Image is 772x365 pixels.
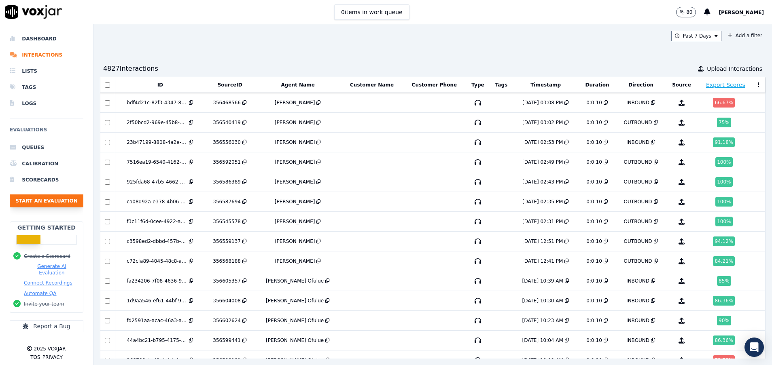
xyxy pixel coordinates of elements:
[275,218,315,225] div: [PERSON_NAME]
[522,198,563,205] div: [DATE] 02:35 PM
[713,296,735,306] div: 86.36 %
[275,139,315,146] div: [PERSON_NAME]
[522,297,563,304] div: [DATE] 10:30 AM
[719,7,772,17] button: [PERSON_NAME]
[744,338,764,357] div: Open Intercom Messenger
[522,317,563,324] div: [DATE] 10:23 AM
[624,238,652,245] div: OUTBOUND
[157,82,163,88] button: ID
[266,278,324,284] div: [PERSON_NAME] Ofulue
[127,357,187,363] div: 168708eb-d6c4-4dc4-bdf3-b9fa3384309a
[495,82,507,88] button: Tags
[30,354,40,361] button: TOS
[103,64,158,74] div: 4827 Interaction s
[127,278,187,284] div: fa234206-7f08-4636-9a04-4b3fdbdb574e
[586,357,602,363] div: 0:0:10
[42,354,63,361] button: Privacy
[522,119,563,126] div: [DATE] 03:02 PM
[218,82,242,88] button: SourceID
[281,82,315,88] button: Agent Name
[10,194,83,207] button: Start an Evaluation
[686,9,692,15] p: 80
[213,297,241,304] div: 356604008
[213,119,241,126] div: 356540419
[24,280,72,286] button: Connect Recordings
[715,157,732,167] div: 100 %
[586,119,602,126] div: 0:0:10
[624,218,652,225] div: OUTBOUND
[586,297,602,304] div: 0:0:10
[24,301,64,307] button: Invite your team
[10,31,83,47] a: Dashboard
[522,99,563,106] div: [DATE] 03:08 PM
[624,179,652,185] div: OUTBOUND
[717,118,731,127] div: 75 %
[275,258,315,264] div: [PERSON_NAME]
[586,99,602,106] div: 0:0:10
[266,357,324,363] div: [PERSON_NAME] Ofulue
[522,357,563,363] div: [DATE] 10:00 AM
[213,317,241,324] div: 356602624
[713,137,735,147] div: 91.18 %
[266,317,324,324] div: [PERSON_NAME] Ofulue
[522,139,563,146] div: [DATE] 02:53 PM
[34,346,66,352] p: 2025 Voxjar
[586,159,602,165] div: 0:0:10
[10,139,83,156] a: Queues
[624,258,652,264] div: OUTBOUND
[522,218,563,225] div: [DATE] 02:31 PM
[213,159,241,165] div: 356592051
[213,258,241,264] div: 356568188
[127,218,187,225] div: f3c11f6d-0cee-4922-abe3-f9384228d55b
[672,82,691,88] button: Source
[585,82,609,88] button: Duration
[626,99,649,106] div: INBOUND
[522,238,563,245] div: [DATE] 12:51 PM
[213,139,241,146] div: 356556030
[522,278,563,284] div: [DATE] 10:39 AM
[586,317,602,324] div: 0:0:10
[586,218,602,225] div: 0:0:10
[213,99,241,106] div: 356468566
[522,159,563,165] div: [DATE] 02:49 PM
[10,47,83,63] li: Interactions
[626,337,649,344] div: INBOUND
[10,172,83,188] li: Scorecards
[266,337,324,344] div: [PERSON_NAME] Ofulue
[24,263,80,276] button: Generate AI Evaluation
[127,238,187,245] div: c3598ed2-dbbd-457b-85d7-990185fd8002
[719,10,764,15] span: [PERSON_NAME]
[5,5,62,19] img: voxjar logo
[10,95,83,112] a: Logs
[626,357,649,363] div: INBOUND
[530,82,561,88] button: Timestamp
[707,65,762,73] span: Upload Interactions
[10,156,83,172] li: Calibration
[713,98,735,108] div: 66.67 %
[586,198,602,205] div: 0:0:10
[127,297,187,304] div: 1d9aa546-ef61-44bf-9099-edd5c918f368
[713,256,735,266] div: 84.21 %
[586,337,602,344] div: 0:0:10
[127,337,187,344] div: 44a4bc21-b795-4175-bf4c-250af8db14ac
[10,63,83,79] a: Lists
[624,198,652,205] div: OUTBOUND
[213,218,241,225] div: 356545578
[275,159,315,165] div: [PERSON_NAME]
[522,179,563,185] div: [DATE] 02:43 PM
[127,317,187,324] div: fd2591aa-acac-46a3-aee5-b6c470d00030
[715,197,732,207] div: 100 %
[213,179,241,185] div: 356586389
[127,119,187,126] div: 2f50bcd2-969e-45b8-bb83-8d9dbb647eac
[624,119,652,126] div: OUTBOUND
[706,81,745,89] button: Export Scores
[715,177,732,187] div: 100 %
[713,355,735,365] div: 72.73 %
[586,179,602,185] div: 0:0:10
[127,99,187,106] div: bdf4d21c-82f3-4347-856d-112198ce4e0a
[10,79,83,95] a: Tags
